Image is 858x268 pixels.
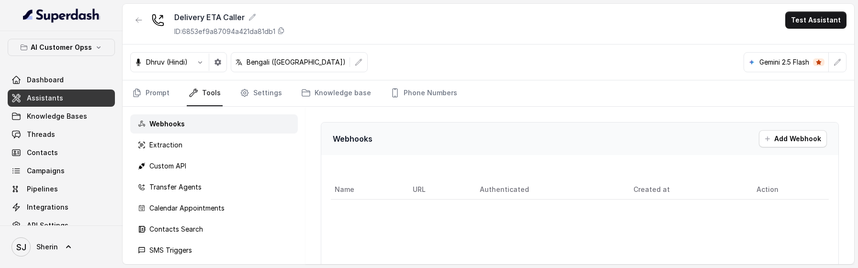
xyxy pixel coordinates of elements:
th: Action [749,180,829,200]
p: Calendar Appointments [149,203,225,213]
a: Knowledge base [299,80,373,106]
th: URL [405,180,472,200]
p: Extraction [149,140,182,150]
a: Pipelines [8,180,115,198]
a: Knowledge Bases [8,108,115,125]
a: Settings [238,80,284,106]
a: Threads [8,126,115,143]
span: Sherin [36,242,58,252]
p: Transfer Agents [149,182,202,192]
p: Gemini 2.5 Flash [759,57,809,67]
span: Dashboard [27,75,64,85]
span: Threads [27,130,55,139]
svg: google logo [748,58,756,66]
a: API Settings [8,217,115,234]
a: Phone Numbers [388,80,459,106]
span: Campaigns [27,166,65,176]
p: Contacts Search [149,224,203,234]
a: Assistants [8,89,115,107]
span: Contacts [27,148,58,157]
button: Add Webhook [759,130,827,147]
th: Authenticated [472,180,626,200]
span: Integrations [27,202,68,212]
text: SJ [16,242,26,252]
p: ID: 6853ef9a87094a421da81db1 [174,27,275,36]
a: Contacts [8,144,115,161]
span: Knowledge Bases [27,112,87,121]
p: Webhooks [333,133,373,145]
a: Integrations [8,199,115,216]
p: Dhruv (Hindi) [146,57,188,67]
p: SMS Triggers [149,246,192,255]
span: Pipelines [27,184,58,194]
a: Dashboard [8,71,115,89]
p: AI Customer Opss [31,42,92,53]
a: Campaigns [8,162,115,179]
img: light.svg [23,8,100,23]
a: Tools [187,80,223,106]
button: AI Customer Opss [8,39,115,56]
p: Webhooks [149,119,185,129]
a: Prompt [130,80,171,106]
th: Created at [626,180,749,200]
th: Name [331,180,405,200]
p: Bengali ([GEOGRAPHIC_DATA]) [247,57,346,67]
div: Delivery ETA Caller [174,11,285,23]
span: API Settings [27,221,68,230]
a: Sherin [8,234,115,260]
nav: Tabs [130,80,847,106]
span: Assistants [27,93,63,103]
button: Test Assistant [785,11,847,29]
p: Custom API [149,161,186,171]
